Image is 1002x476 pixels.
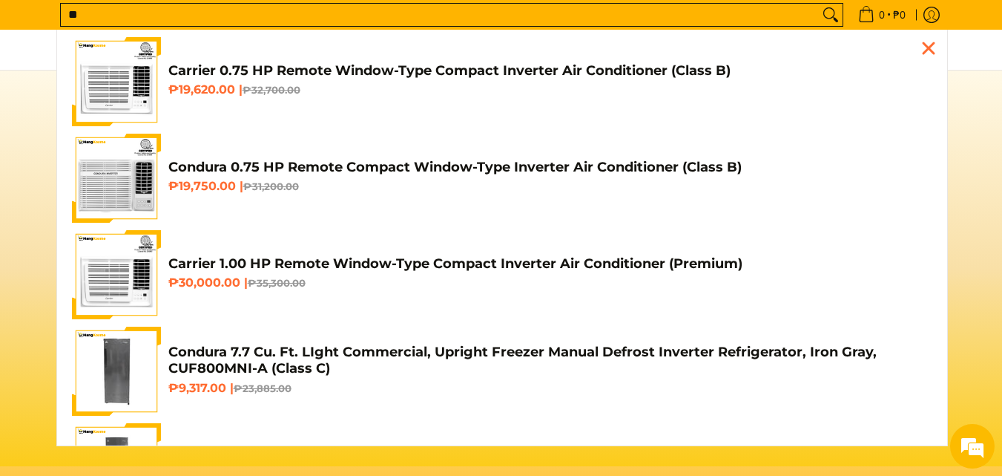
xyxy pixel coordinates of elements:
img: Condura 7.7 Cu. Ft. LIght Commercial, Upright Freezer Manual Defrost Inverter Refrigerator, Iron ... [72,327,161,416]
textarea: Type your message and hit 'Enter' [7,318,283,370]
h6: ₱30,000.00 | [168,276,932,290]
h6: ₱19,750.00 | [168,179,932,194]
img: Carrier 0.75 HP Remote Window-Type Compact Inverter Air Conditioner (Class B) [72,37,161,126]
h6: ₱19,620.00 | [168,82,932,97]
a: Condura 7.7 Cu. Ft. LIght Commercial, Upright Freezer Manual Defrost Inverter Refrigerator, Iron ... [72,327,932,416]
del: ₱23,885.00 [234,382,291,394]
div: Minimize live chat window [243,7,279,43]
div: Chat with us now [77,83,249,102]
span: We're online! [86,143,205,293]
a: Condura 0.75 HP Remote Compact Window-Type Inverter Air Conditioner (Class B) Condura 0.75 HP Rem... [72,134,932,223]
img: Carrier 1.00 HP Remote Window-Type Compact Inverter Air Conditioner (Premium) [72,230,161,319]
del: ₱32,700.00 [243,84,300,96]
div: Close pop up [917,37,940,59]
button: Search [819,4,843,26]
span: 0 [877,10,887,20]
h4: Carrier 1.00 HP Remote Window-Type Compact Inverter Air Conditioner (Premium) [168,255,932,273]
h6: ₱9,317.00 | [168,381,932,396]
a: Carrier 0.75 HP Remote Window-Type Compact Inverter Air Conditioner (Class B) Carrier 0.75 HP Rem... [72,37,932,126]
span: • [854,7,910,23]
img: Condura 0.75 HP Remote Compact Window-Type Inverter Air Conditioner (Class B) [72,134,161,223]
h4: Condura 0.75 HP Remote Compact Window-Type Inverter Air Conditioner (Class B) [168,159,932,176]
del: ₱35,300.00 [248,277,306,289]
h4: Condura 7.7 Cu. Ft. LIght Commercial, Upright Freezer Manual Defrost Inverter Refrigerator, Iron ... [168,344,932,377]
span: ₱0 [891,10,908,20]
h4: Carrier 0.75 HP Remote Window-Type Compact Inverter Air Conditioner (Class B) [168,62,932,79]
a: Carrier 1.00 HP Remote Window-Type Compact Inverter Air Conditioner (Premium) Carrier 1.00 HP Rem... [72,230,932,319]
del: ₱31,200.00 [243,180,299,192]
